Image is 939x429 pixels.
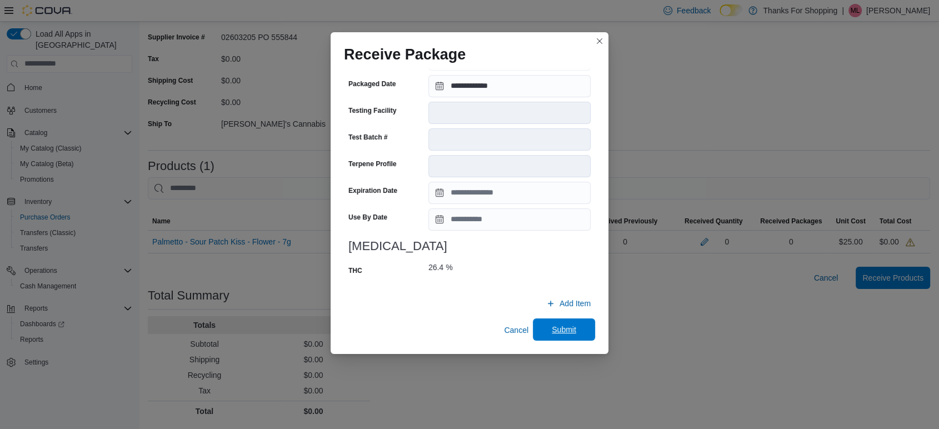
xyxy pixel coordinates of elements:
input: Press the down key to open a popover containing a calendar. [428,208,591,231]
input: Press the down key to open a popover containing a calendar. [428,75,591,97]
button: Cancel [500,319,533,341]
label: Terpene Profile [348,159,396,168]
h3: [MEDICAL_DATA] [348,240,591,253]
label: Use By Date [348,213,387,222]
button: Closes this modal window [593,34,606,48]
label: Packaged Date [348,79,396,88]
input: Press the down key to open a popover containing a calendar. [428,182,591,204]
button: Add Item [542,292,595,315]
span: Submit [552,324,576,335]
span: Add Item [560,298,591,309]
div: % [446,262,452,273]
span: Cancel [504,325,528,336]
h1: Receive Package [344,46,466,63]
label: Expiration Date [348,186,397,195]
p: 26.4 [428,262,443,273]
button: Submit [533,318,595,341]
label: Testing Facility [348,106,396,115]
label: THC [348,266,362,275]
label: Test Batch # [348,133,387,142]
